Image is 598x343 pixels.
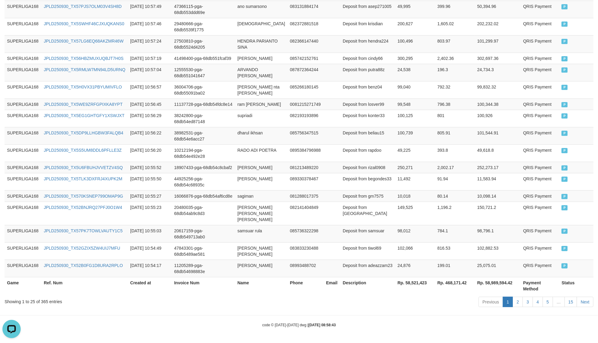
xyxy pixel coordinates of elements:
[287,18,324,35] td: 082372881518
[172,35,235,53] td: 27503810-pga-68db5524d4205
[475,35,521,53] td: 101,299.97
[235,1,288,18] td: ano sumarsono
[340,260,395,277] td: Deposit from adeazzam23
[340,1,395,18] td: Deposit from asep271005
[128,18,172,35] td: [DATE] 10:57:46
[235,202,288,225] td: [PERSON_NAME] [PERSON_NAME] [PERSON_NAME]
[44,130,123,135] a: JPLD250930_TX5DP9LLHGBW3FALQB4
[287,173,324,190] td: 089330378467
[340,110,395,127] td: Deposit from konter33
[340,202,395,225] td: Deposit from [GEOGRAPHIC_DATA]
[521,53,559,64] td: QRIS Payment
[287,1,324,18] td: 083131884174
[523,297,533,307] a: 3
[235,173,288,190] td: [PERSON_NAME]
[475,242,521,260] td: 102,882.53
[521,81,559,99] td: QRIS Payment
[41,277,128,294] th: Ref. Num
[44,4,122,9] a: JPLD250930_TX57PJS7OLM03V4SH8D
[172,225,235,242] td: 20617159-pga-68db549713ab0
[287,64,324,81] td: 087872364244
[5,18,41,35] td: SUPERLIGA168
[44,246,120,251] a: JPLD250930_TX52GZIX5ZW4UIJ7MFU
[287,277,324,294] th: Phone
[172,190,235,202] td: 16066876-pga-68db54af6cd8e
[521,99,559,110] td: QRIS Payment
[340,99,395,110] td: Deposit from losver99
[395,35,435,53] td: 100,496
[475,99,521,110] td: 100,344.38
[128,64,172,81] td: [DATE] 10:57:04
[435,260,475,277] td: 199.01
[340,162,395,173] td: Deposit from rizal0908
[172,1,235,18] td: 47366115-pga-68db553ddd69e
[475,277,521,294] th: Rp. 58,989,594.42
[521,110,559,127] td: QRIS Payment
[235,18,288,35] td: [DEMOGRAPHIC_DATA]
[308,323,336,327] strong: [DATE] 08:58:43
[395,242,435,260] td: 102,066
[235,162,288,173] td: [PERSON_NAME]
[521,260,559,277] td: QRIS Payment
[340,277,395,294] th: Description
[287,99,324,110] td: 0081215271749
[128,53,172,64] td: [DATE] 10:57:19
[475,225,521,242] td: 98,796.1
[5,127,41,144] td: SUPERLIGA168
[287,260,324,277] td: 08993488702
[561,205,568,210] span: PAID
[262,323,336,327] small: code © [DATE]-[DATE] dwg |
[521,202,559,225] td: QRIS Payment
[521,242,559,260] td: QRIS Payment
[5,296,245,305] div: Showing 1 to 25 of 365 entries
[559,277,593,294] th: Status
[435,81,475,99] td: 792.32
[561,148,568,153] span: PAID
[44,56,123,61] a: JPLD250930_TX56HBZMUXUQBJT7H0S
[172,110,235,127] td: 38242800-pga-68db54ed87148
[561,165,568,171] span: PAID
[435,1,475,18] td: 399.96
[287,110,324,127] td: 082193193896
[235,81,288,99] td: [PERSON_NAME] nta [PERSON_NAME]
[340,190,395,202] td: Deposit from gm7575
[324,277,340,294] th: Email
[435,277,475,294] th: Rp. 468,171.42
[44,148,122,153] a: JPLD250930_TX5S5UM8DDL6PFLLE3Z
[172,81,235,99] td: 36004706-pga-68db55091ba02
[435,53,475,64] td: 2,402.36
[287,162,324,173] td: 081213489220
[478,297,503,307] a: Previous
[475,260,521,277] td: 25,075.01
[5,202,41,225] td: SUPERLIGA168
[128,35,172,53] td: [DATE] 10:57:24
[340,127,395,144] td: Deposit from beliau15
[435,99,475,110] td: 796.38
[287,53,324,64] td: 085742152761
[128,127,172,144] td: [DATE] 10:56:22
[44,194,123,199] a: JPLD250930_TX570KSNEP799OMAP9G
[172,53,235,64] td: 41498400-pga-68db551fcaf39
[395,99,435,110] td: 99,548
[287,190,324,202] td: 081288017375
[513,297,523,307] a: 2
[521,173,559,190] td: QRIS Payment
[435,35,475,53] td: 803.97
[2,2,21,21] button: Open LiveChat chat widget
[5,162,41,173] td: SUPERLIGA168
[172,202,235,225] td: 20480035-pga-68db54ab9c8d3
[475,127,521,144] td: 101,544.91
[395,190,435,202] td: 10,018
[128,110,172,127] td: [DATE] 10:56:29
[44,263,123,268] a: JPLD250930_TX52B0FG1D8URA2RPLO
[5,53,41,64] td: SUPERLIGA168
[521,277,559,294] th: Payment Method
[435,144,475,162] td: 393.8
[235,260,288,277] td: [PERSON_NAME]
[521,1,559,18] td: QRIS Payment
[475,162,521,173] td: 252,273.17
[235,64,288,81] td: ARVANDO [PERSON_NAME]
[395,277,435,294] th: Rp. 58,521,423
[561,85,568,90] span: PAID
[340,81,395,99] td: Deposit from benz04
